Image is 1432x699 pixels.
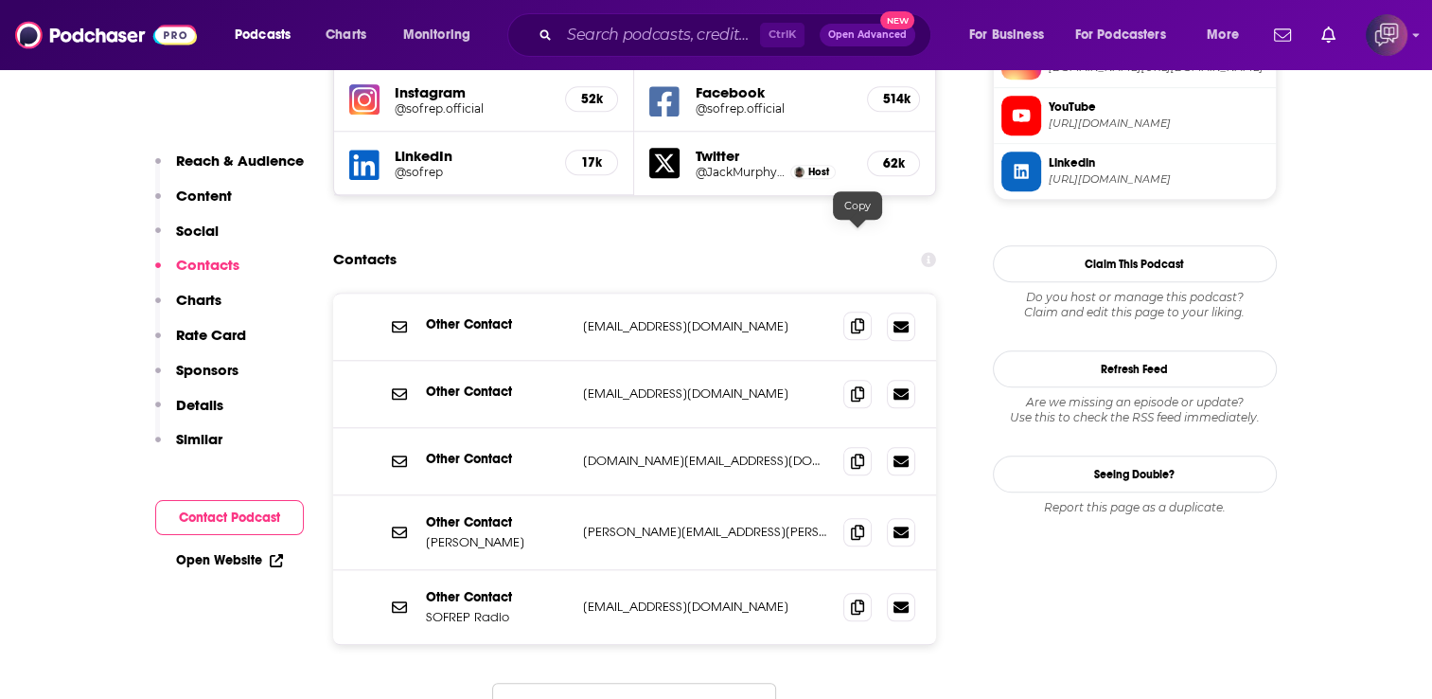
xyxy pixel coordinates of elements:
[155,291,221,326] button: Charts
[426,316,568,332] p: Other Contact
[176,430,222,448] p: Similar
[880,11,914,29] span: New
[993,500,1277,515] div: Report this page as a duplicate.
[403,22,470,48] span: Monitoring
[395,101,551,116] a: @sofrep.official
[426,589,568,605] p: Other Contact
[794,167,804,177] img: Jack Murphy
[581,154,602,170] h5: 17k
[695,147,852,165] h5: Twitter
[993,290,1277,305] span: Do you host or manage this podcast?
[1366,14,1407,56] span: Logged in as corioliscompany
[883,155,904,171] h5: 62k
[176,326,246,344] p: Rate Card
[155,256,239,291] button: Contacts
[969,22,1044,48] span: For Business
[883,91,904,107] h5: 514k
[808,166,829,178] span: Host
[176,552,283,568] a: Open Website
[581,91,602,107] h5: 52k
[695,101,852,116] a: @sofrep.official
[426,514,568,530] p: Other Contact
[221,20,315,50] button: open menu
[390,20,495,50] button: open menu
[426,534,568,550] p: [PERSON_NAME]
[993,350,1277,387] button: Refresh Feed
[993,290,1277,320] div: Claim and edit this page to your liking.
[1049,116,1268,131] span: https://www.youtube.com/@SOFREP
[426,609,568,625] p: SOFREP Radio
[395,83,551,101] h5: Instagram
[993,245,1277,282] button: Claim This Podcast
[760,23,804,47] span: Ctrl K
[1366,14,1407,56] img: User Profile
[583,599,829,615] p: [EMAIL_ADDRESS][DOMAIN_NAME]
[1075,22,1166,48] span: For Podcasters
[333,242,397,278] h2: Contacts
[1049,99,1268,116] span: YouTube
[176,256,239,274] p: Contacts
[1207,22,1239,48] span: More
[176,222,219,240] p: Social
[155,326,246,361] button: Rate Card
[155,187,232,222] button: Content
[426,384,568,400] p: Other Contact
[155,222,219,257] button: Social
[349,84,380,115] img: iconImage
[833,191,882,220] div: Copy
[1063,20,1193,50] button: open menu
[1266,19,1299,51] a: Show notifications dropdown
[176,361,239,379] p: Sponsors
[1366,14,1407,56] button: Show profile menu
[155,396,223,431] button: Details
[1049,172,1268,187] span: https://www.linkedin.com/company/sofrep
[1193,20,1263,50] button: open menu
[828,30,907,40] span: Open Advanced
[956,20,1068,50] button: open menu
[155,361,239,396] button: Sponsors
[559,20,760,50] input: Search podcasts, credits, & more...
[993,456,1277,493] a: Seeing Double?
[176,152,304,170] p: Reach & Audience
[583,524,829,540] p: [PERSON_NAME][EMAIL_ADDRESS][PERSON_NAME][DOMAIN_NAME]
[155,430,222,465] button: Similar
[583,385,829,402] p: [EMAIL_ADDRESS][DOMAIN_NAME]
[583,318,829,334] p: [EMAIL_ADDRESS][DOMAIN_NAME]
[395,147,551,165] h5: LinkedIn
[1001,96,1268,135] a: YouTube[URL][DOMAIN_NAME]
[1314,19,1343,51] a: Show notifications dropdown
[426,451,568,467] p: Other Contact
[176,291,221,309] p: Charts
[176,187,232,205] p: Content
[176,396,223,414] p: Details
[695,165,786,179] a: @JackMurphyRGR
[155,500,304,535] button: Contact Podcast
[395,165,551,179] a: @sofrep
[583,453,829,469] p: [DOMAIN_NAME][EMAIL_ADDRESS][DOMAIN_NAME]
[525,13,949,57] div: Search podcasts, credits, & more...
[1049,154,1268,171] span: Linkedin
[155,152,304,187] button: Reach & Audience
[1001,152,1268,191] a: Linkedin[URL][DOMAIN_NAME]
[313,20,378,50] a: Charts
[695,83,852,101] h5: Facebook
[820,24,915,46] button: Open AdvancedNew
[993,395,1277,425] div: Are we missing an episode or update? Use this to check the RSS feed immediately.
[326,22,366,48] span: Charts
[235,22,291,48] span: Podcasts
[15,17,197,53] img: Podchaser - Follow, Share and Rate Podcasts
